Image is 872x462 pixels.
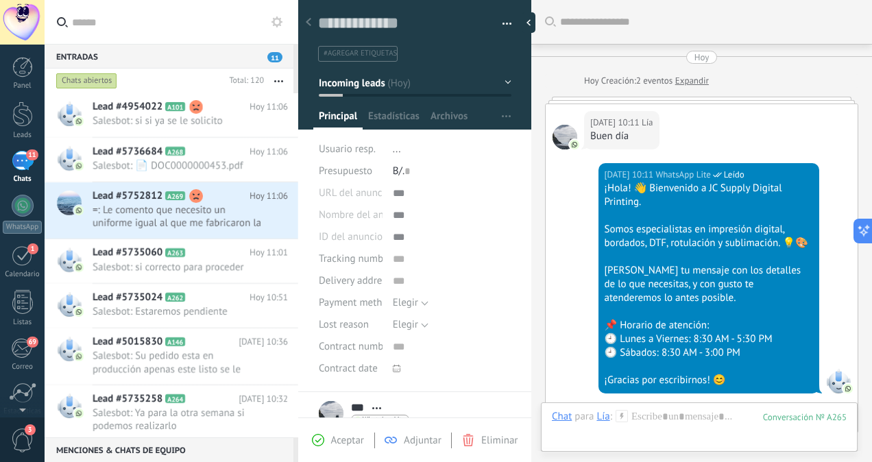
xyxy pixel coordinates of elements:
span: 69 [27,337,38,348]
div: Creación: [584,74,709,88]
span: Leído [724,168,744,182]
div: ID del anuncio de TikTok [319,226,383,248]
div: ¡Hola! 👋 Bienvenido a JC Supply Digital Printing. [605,182,814,209]
div: Menciones & Chats de equipo [45,437,293,462]
span: Lead #4954022 [93,100,162,114]
div: Hoy [584,74,601,88]
span: Lía [642,116,653,130]
span: Salesbot: si correcto para proceder [93,260,262,273]
span: =: Le comento que necesito un uniforme igual al que me fabricaron la vez pasada Solo que esta vez... [93,204,262,230]
span: Elegir [393,318,418,331]
span: Usuario resp. [319,143,376,156]
span: Salesbot: si si ya se le solicito [93,114,262,127]
span: [DATE] 10:36 [239,335,288,349]
button: Más [264,69,293,93]
span: Adjuntar [404,434,441,447]
span: Salesbot: 📄 DOC0000000453.pdf [93,159,262,172]
button: Elegir [393,314,428,336]
img: com.amocrm.amocrmwa.svg [74,307,84,317]
span: Presupuesto [319,165,372,178]
span: Estadísticas [368,110,420,130]
span: ID del anuncio de TikTok [319,232,426,242]
span: : [610,410,612,424]
div: Contract date [319,358,383,380]
span: WhatsApp Lite [826,369,851,393]
span: Hoy 11:06 [250,100,288,114]
span: Lead #5015830 [93,335,162,349]
span: Lead #5735258 [93,392,162,406]
div: URL del anuncio de TikTok [319,182,383,204]
span: Salesbot: Estaremos pendiente [93,305,262,318]
a: Expandir [675,74,709,88]
span: A101 [165,102,185,111]
a: Lead #5752812 A269 Hoy 11:06 =: Le comento que necesito un uniforme igual al que me fabricaron la... [45,182,298,239]
span: Lead #5736684 [93,145,162,158]
span: A262 [165,293,185,302]
div: Buen día [590,130,653,143]
div: Lía [596,410,609,422]
div: [DATE] 10:11 [605,168,656,182]
div: Payment method [319,292,383,314]
span: Contract number [319,341,392,352]
span: Archivos [431,110,468,130]
a: Lead #5015830 A146 [DATE] 10:36 Salesbot: Su pedido esta en producción apenas este listo se le co... [45,328,298,385]
button: Elegir [393,292,428,314]
div: [DATE] 10:11 [590,116,642,130]
span: Lead #5735024 [93,291,162,304]
div: WhatsApp [3,221,42,234]
div: Presupuesto [319,160,383,182]
div: 🕘 Sábados: 8:30 AM - 3:00 PM [605,346,814,360]
img: com.amocrm.amocrmwa.svg [74,409,84,418]
img: com.amocrm.amocrmwa.svg [570,140,579,149]
a: Lead #5736684 A268 Hoy 11:06 Salesbot: 📄 DOC0000000453.pdf [45,138,298,182]
div: Calendario [3,270,43,279]
div: Usuario resp. [319,138,383,160]
div: Listas [3,318,43,327]
span: Elegir [393,296,418,309]
span: Hoy 11:06 [250,189,288,203]
div: Chats abiertos [56,73,117,89]
div: 📌 Horario de atención: [605,319,814,332]
a: Lead #4954022 A101 Hoy 11:06 Salesbot: si si ya se le solicito [45,93,298,137]
span: 1 [27,243,38,254]
span: #agregar etiquetas [324,49,397,58]
div: Hoy [694,51,710,64]
div: Somos especialistas en impresión digital, bordados, DTF, rotulación y sublimación. 💡🎨 [605,223,814,250]
div: Panel [3,82,43,90]
div: [PERSON_NAME] tu mensaje con los detalles de lo que necesitas, y con gusto te atenderemos lo ante... [605,264,814,305]
span: Lead #5752812 [93,189,162,203]
div: 265 [763,411,847,423]
span: 3 [25,424,36,435]
div: Correo [3,363,43,372]
span: A264 [165,394,185,403]
span: A146 [165,337,185,346]
span: para [574,410,594,424]
span: Hoy 11:06 [250,145,288,158]
span: Nombre del anuncio de TikTok [319,210,452,220]
span: Tracking number [319,254,392,264]
div: Delivery address [319,270,383,292]
a: Lead #5735024 A262 Hoy 10:51 Salesbot: Estaremos pendiente [45,284,298,328]
a: Lead #5735060 A263 Hoy 11:01 Salesbot: si correcto para proceder [45,239,298,283]
span: Payment method [319,297,393,308]
span: Eliminar [481,434,518,447]
img: com.amocrm.amocrmwa.svg [74,161,84,171]
div: ¡Gracias por escribirnos! 😊 [605,374,814,387]
img: com.amocrm.amocrmwa.svg [74,352,84,361]
span: Principal [319,110,357,130]
span: 11 [26,149,38,160]
img: com.amocrm.amocrmwa.svg [843,384,853,393]
span: [DATE] 10:32 [239,392,288,406]
div: B/. [393,160,511,182]
span: A269 [165,191,185,200]
span: Salesbot: Su pedido esta en producción apenas este listo se le comunica [93,350,262,376]
div: Leads [3,131,43,140]
span: 2 eventos [636,74,673,88]
span: ... [393,143,401,156]
span: Lost reason [319,319,369,330]
span: Lía [553,125,577,149]
span: Hoy 10:51 [250,291,288,304]
div: Tracking number [319,248,383,270]
img: com.amocrm.amocrmwa.svg [74,117,84,126]
span: 11 [267,52,282,62]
